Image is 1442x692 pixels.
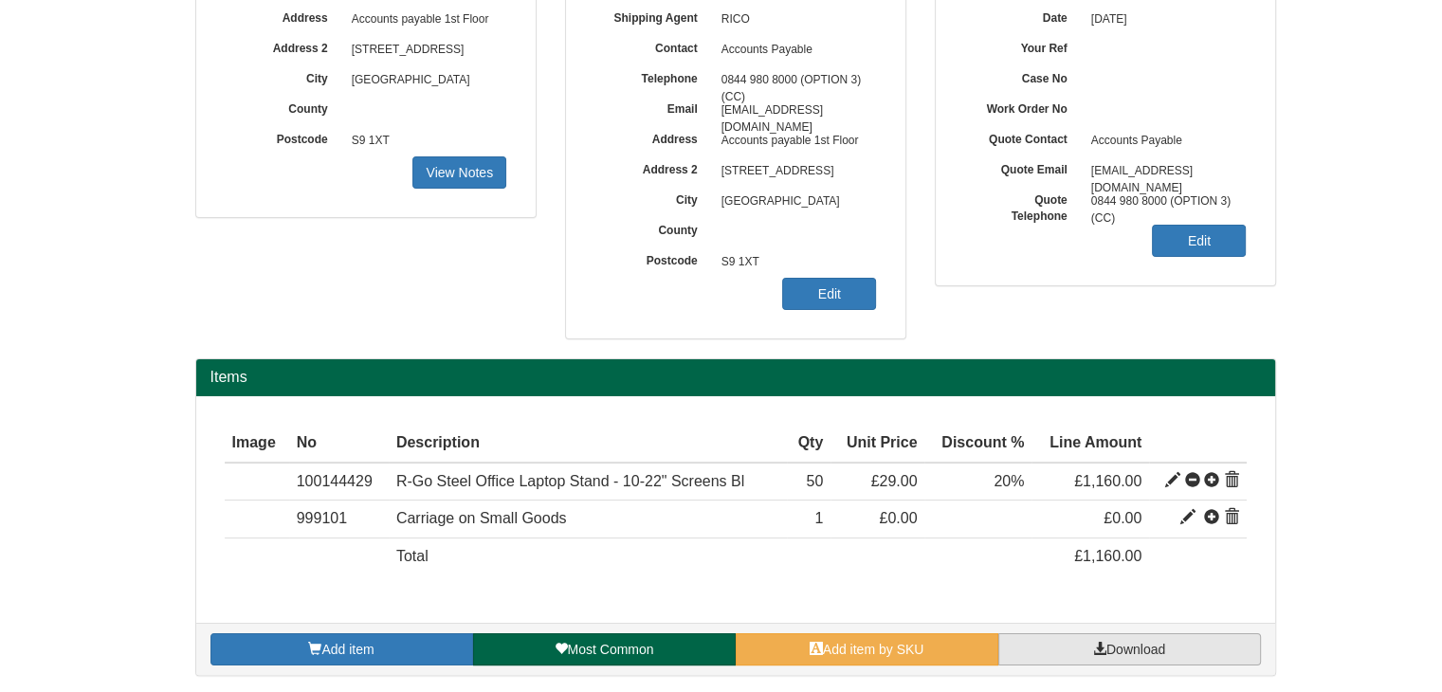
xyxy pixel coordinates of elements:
[964,156,1082,178] label: Quote Email
[412,156,506,189] a: View Notes
[879,510,917,526] span: £0.00
[712,96,877,126] span: [EMAIL_ADDRESS][DOMAIN_NAME]
[964,96,1082,118] label: Work Order No
[289,425,389,463] th: No
[823,642,924,657] span: Add item by SKU
[225,425,289,463] th: Image
[342,5,507,35] span: Accounts payable 1st Floor
[1074,473,1141,489] span: £1,160.00
[712,126,877,156] span: Accounts payable 1st Floor
[1031,425,1149,463] th: Line Amount
[1104,510,1141,526] span: £0.00
[1082,126,1247,156] span: Accounts Payable
[814,510,823,526] span: 1
[594,156,712,178] label: Address 2
[806,473,823,489] span: 50
[964,65,1082,87] label: Case No
[924,425,1031,463] th: Discount %
[712,156,877,187] span: [STREET_ADDRESS]
[225,5,342,27] label: Address
[1074,548,1141,564] span: £1,160.00
[389,425,787,463] th: Description
[964,35,1082,57] label: Your Ref
[1082,187,1247,217] span: 0844 980 8000 (OPTION 3) (CC)
[389,538,787,575] td: Total
[594,217,712,239] label: County
[1082,5,1247,35] span: [DATE]
[964,5,1082,27] label: Date
[712,65,877,96] span: 0844 980 8000 (OPTION 3) (CC)
[782,278,876,310] a: Edit
[396,473,744,489] span: R-Go Steel Office Laptop Stand - 10-22" Screens Bl
[787,425,831,463] th: Qty
[594,96,712,118] label: Email
[594,126,712,148] label: Address
[210,369,1261,386] h2: Items
[225,96,342,118] label: County
[594,247,712,269] label: Postcode
[1152,225,1246,257] a: Edit
[225,35,342,57] label: Address 2
[321,642,374,657] span: Add item
[342,35,507,65] span: [STREET_ADDRESS]
[594,35,712,57] label: Contact
[225,126,342,148] label: Postcode
[594,65,712,87] label: Telephone
[712,35,877,65] span: Accounts Payable
[594,187,712,209] label: City
[342,65,507,96] span: [GEOGRAPHIC_DATA]
[594,5,712,27] label: Shipping Agent
[712,247,877,278] span: S9 1XT
[964,187,1082,225] label: Quote Telephone
[994,473,1024,489] span: 20%
[964,126,1082,148] label: Quote Contact
[998,633,1261,665] a: Download
[225,65,342,87] label: City
[871,473,918,489] span: £29.00
[289,463,389,501] td: 100144429
[396,510,567,526] span: Carriage on Small Goods
[831,425,924,463] th: Unit Price
[342,126,507,156] span: S9 1XT
[289,501,389,538] td: 999101
[712,5,877,35] span: RICO
[1082,156,1247,187] span: [EMAIL_ADDRESS][DOMAIN_NAME]
[712,187,877,217] span: [GEOGRAPHIC_DATA]
[567,642,653,657] span: Most Common
[1106,642,1165,657] span: Download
